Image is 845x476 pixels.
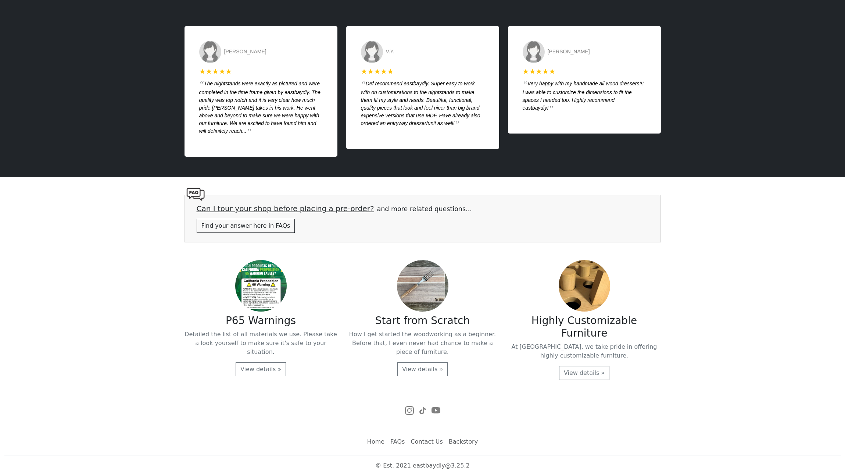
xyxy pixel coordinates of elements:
p: How I get started the woodworking as a beginner. Before that, I even never had chance to make a p... [346,330,499,356]
a: YouTube [432,404,440,417]
span: “ [361,79,366,89]
img: Start from Scratch [397,260,448,312]
span: ” [548,104,553,113]
a: View details » [397,362,448,376]
img: Frequently asked questions [186,188,205,200]
blockquote: Very happy with my handmade all wood dressers!!! I was able to customize the dimensions to fit th... [523,80,646,113]
p: V.Y. [386,48,394,56]
a: TikTok [418,404,427,417]
h3: P65 Warnings [185,315,337,327]
small: and more related questions... [377,205,472,213]
h3: Highly Customizable Furniture [508,315,661,339]
a: Home [364,434,387,449]
a: FAQs [387,434,408,449]
div: ★★★★★ [523,66,646,77]
img: Highly Customizable Furniture [559,260,610,312]
span: ” [455,119,459,129]
blockquote: The nightstands were exactly as pictured and were completed in the time frame given by eastbaydiy... [199,80,323,136]
a: View details » [559,366,609,380]
p: [PERSON_NAME] [224,48,266,56]
p: [PERSON_NAME] [548,48,590,56]
p: At [GEOGRAPHIC_DATA], we take pride in offering highly customizable furniture. [508,342,661,360]
a: Backstory [446,434,481,449]
p: © Est. 2021 eastbaydiy @ [4,461,841,470]
a: Can I tour your shop before placing a pre-order? [197,204,374,213]
img: V.Y. [361,41,383,63]
p: Detailed the list of all materials we use. Please take a look yourself to make sure it's safe to ... [185,330,337,356]
a: Contact Us [408,434,445,449]
img: Nicole [199,41,221,63]
span: ” [247,127,251,136]
img: Anh [523,41,545,63]
div: ★★★★★ [199,66,323,77]
h3: Start from Scratch [346,315,499,327]
a: 3.25.2 [451,462,470,469]
div: ★★★★★ [361,66,484,77]
a: Find your answer here in FAQs [197,219,295,233]
a: View details » [236,362,286,376]
span: “ [199,79,204,89]
a: Instagram [405,404,414,417]
img: P65 Warnings [235,260,287,312]
span: “ [523,79,527,89]
blockquote: Def recommend eastbaydiy. Super easy to work with on customizations to the nightstands to make th... [361,80,484,128]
